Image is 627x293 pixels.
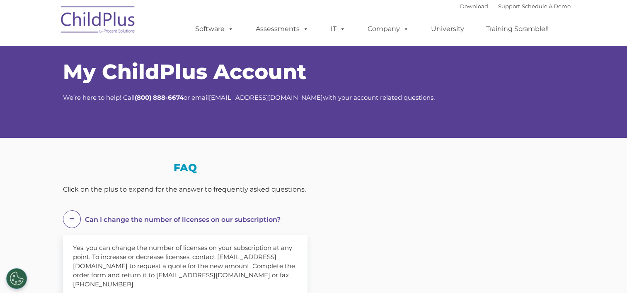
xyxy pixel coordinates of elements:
[187,21,242,37] a: Software
[63,94,435,101] span: We’re here to help! Call or email with your account related questions.
[423,21,472,37] a: University
[63,163,307,173] h3: FAQ
[247,21,317,37] a: Assessments
[460,3,571,10] font: |
[135,94,137,101] strong: (
[63,183,307,196] div: Click on the plus to expand for the answer to frequently asked questions.
[57,0,140,42] img: ChildPlus by Procare Solutions
[460,3,488,10] a: Download
[137,94,184,101] strong: 800) 888-6674
[63,59,306,84] span: My ChildPlus Account
[209,94,323,101] a: [EMAIL_ADDRESS][DOMAIN_NAME]
[359,21,417,37] a: Company
[322,21,354,37] a: IT
[498,3,520,10] a: Support
[522,3,571,10] a: Schedule A Demo
[6,268,27,289] button: Cookies Settings
[478,21,557,37] a: Training Scramble!!
[85,216,281,223] span: Can I change the number of licenses on our subscription?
